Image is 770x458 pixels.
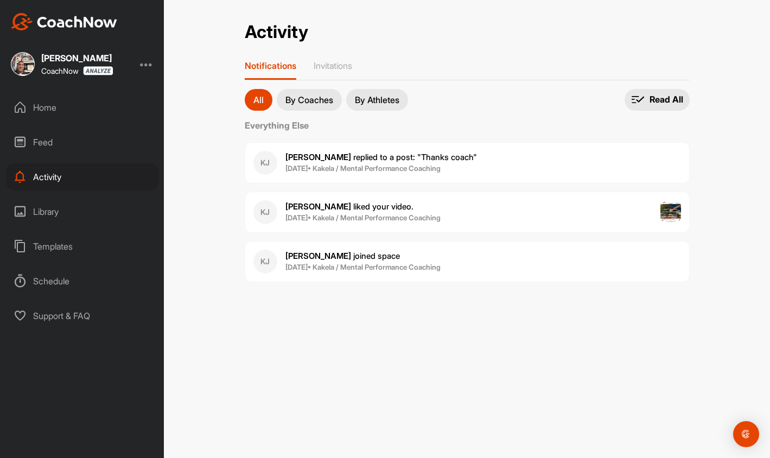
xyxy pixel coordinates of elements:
div: Library [6,198,159,225]
b: [PERSON_NAME] [285,201,351,212]
span: replied to a post : "Thanks coach" [285,152,477,162]
img: CoachNow [11,13,117,30]
button: By Athletes [346,89,408,111]
div: KJ [253,250,277,273]
div: Open Intercom Messenger [733,421,759,447]
div: Support & FAQ [6,302,159,329]
div: Templates [6,233,159,260]
label: Everything Else [245,119,690,132]
p: By Athletes [355,96,399,104]
div: KJ [253,200,277,224]
img: square_9cb084cafa294668138c9a3cfcfb073a.jpg [11,52,35,76]
span: joined space [285,251,400,261]
b: [PERSON_NAME] [285,152,351,162]
p: Read All [650,94,683,105]
img: post image [660,202,681,222]
p: All [253,96,264,104]
button: All [245,89,272,111]
div: Schedule [6,268,159,295]
div: KJ [253,151,277,175]
div: Home [6,94,159,121]
b: [PERSON_NAME] [285,251,351,261]
span: liked your video . [285,201,413,212]
p: Invitations [314,60,352,71]
h2: Activity [245,22,308,43]
button: By Coaches [277,89,342,111]
img: CoachNow analyze [83,66,113,75]
p: By Coaches [285,96,333,104]
b: [DATE] • Kakela / Mental Performance Coaching [285,263,441,271]
b: [DATE] • Kakela / Mental Performance Coaching [285,213,441,222]
div: Activity [6,163,159,190]
div: [PERSON_NAME] [41,54,113,62]
div: CoachNow [41,66,113,75]
p: Notifications [245,60,296,71]
b: [DATE] • Kakela / Mental Performance Coaching [285,164,441,173]
div: Feed [6,129,159,156]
